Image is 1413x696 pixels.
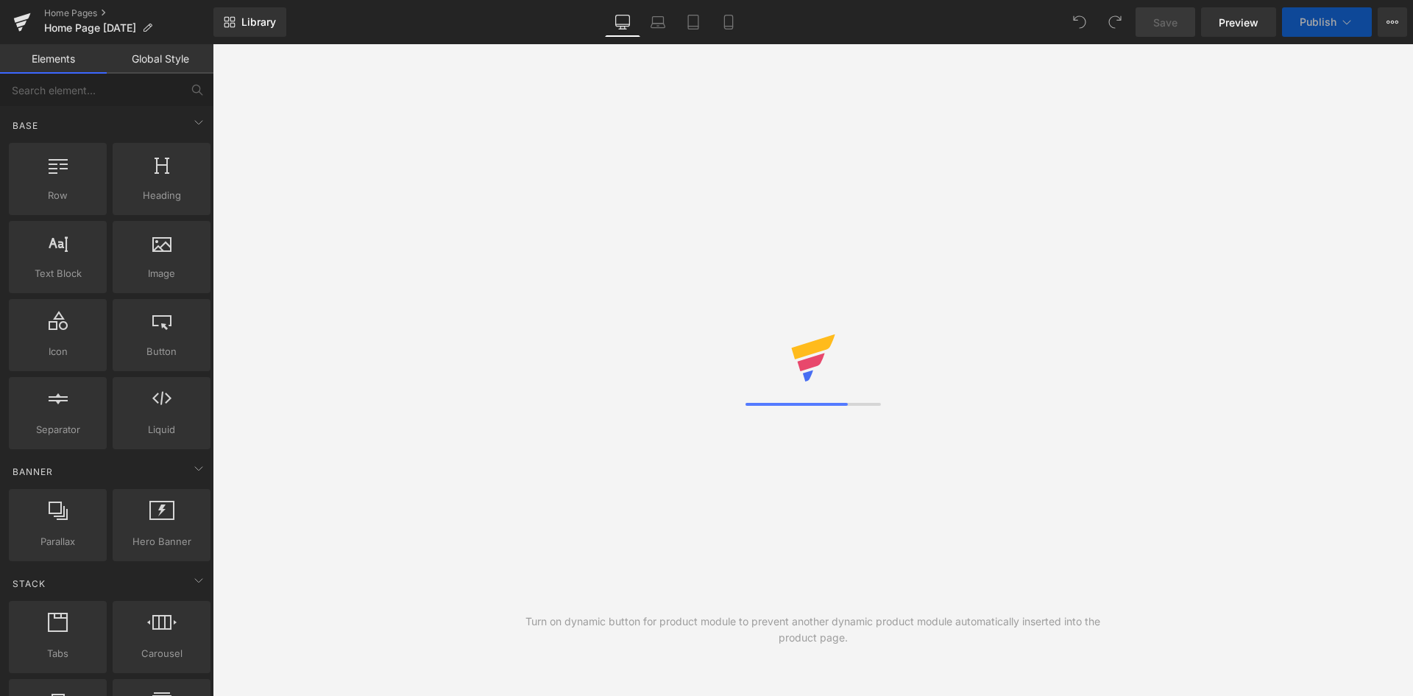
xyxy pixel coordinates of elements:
span: Save [1153,15,1177,30]
span: Hero Banner [117,534,206,549]
span: Publish [1300,16,1336,28]
span: Icon [13,344,102,359]
a: Laptop [640,7,676,37]
a: Preview [1201,7,1276,37]
button: Undo [1065,7,1094,37]
a: New Library [213,7,286,37]
span: Library [241,15,276,29]
span: Home Page [DATE] [44,22,136,34]
span: Liquid [117,422,206,437]
a: Tablet [676,7,711,37]
a: Mobile [711,7,746,37]
span: Heading [117,188,206,203]
button: Redo [1100,7,1130,37]
span: Preview [1219,15,1258,30]
a: Global Style [107,44,213,74]
div: Turn on dynamic button for product module to prevent another dynamic product module automatically... [513,614,1113,646]
span: Carousel [117,646,206,661]
span: Separator [13,422,102,437]
span: Button [117,344,206,359]
a: Desktop [605,7,640,37]
span: Tabs [13,646,102,661]
span: Base [11,119,40,133]
span: Row [13,188,102,203]
span: Parallax [13,534,102,549]
span: Stack [11,577,47,591]
span: Banner [11,465,54,479]
span: Image [117,266,206,281]
span: Text Block [13,266,102,281]
button: Publish [1282,7,1372,37]
a: Home Pages [44,7,213,19]
button: More [1378,7,1407,37]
